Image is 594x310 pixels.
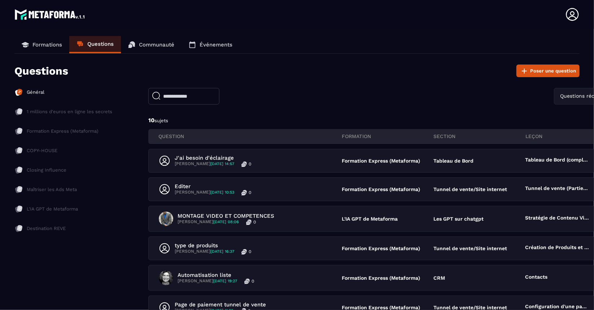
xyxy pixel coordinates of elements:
[342,216,427,222] p: L'IA GPT de Metaforma
[342,158,427,164] p: Formation Express (Metaforma)
[27,128,99,134] p: Formation Express (Metaforma)
[14,185,23,194] img: formation-icon-inac.db86bb20.svg
[200,41,232,48] p: Événements
[178,219,239,225] p: [PERSON_NAME]
[87,41,114,47] p: Questions
[525,274,547,282] p: Contacts
[32,41,62,48] p: Formations
[27,108,112,115] p: 1 millions d'euros en ligne les secrets
[14,88,23,97] img: formation-icon-active.2ea72e5a.svg
[433,245,507,251] p: Tunnel de vente/Site internet
[69,36,121,53] a: Questions
[175,301,266,308] p: Page de paiement tunnel de vente
[525,185,589,193] p: Tunnel de vente (Partie 3)
[27,225,66,232] p: Destination REVE
[175,161,234,167] p: [PERSON_NAME]
[27,167,66,173] p: Closing Influence
[14,146,23,155] img: formation-icon-inac.db86bb20.svg
[433,158,473,164] p: Tableau de Bord
[252,278,254,284] p: 0
[342,186,427,192] p: Formation Express (Metaforma)
[342,245,427,251] p: Formation Express (Metaforma)
[434,133,525,139] p: section
[14,65,68,77] p: Questions
[14,7,86,22] img: logo
[14,166,23,174] img: formation-icon-inac.db86bb20.svg
[210,190,234,195] span: [DATE] 10:53
[154,118,168,123] span: sujets
[14,127,23,136] img: formation-icon-inac.db86bb20.svg
[175,242,251,249] p: type de produits
[249,190,251,195] p: 0
[175,155,251,161] p: J'ai besoin d'éclairage
[139,41,174,48] p: Communauté
[253,219,256,225] p: 0
[213,220,239,224] span: [DATE] 08:06
[433,186,507,192] p: Tunnel de vente/Site internet
[210,161,234,166] span: [DATE] 14:57
[433,275,445,281] p: CRM
[14,36,69,53] a: Formations
[249,249,251,254] p: 0
[213,279,237,283] span: [DATE] 19:27
[525,215,589,223] p: Stratégie de Contenu Vidéo: Générez des idées et scripts vidéos viraux pour booster votre audience
[182,36,240,53] a: Événements
[14,205,23,213] img: formation-icon-inac.db86bb20.svg
[175,190,234,195] p: [PERSON_NAME]
[14,107,23,116] img: formation-icon-inac.db86bb20.svg
[178,213,274,219] p: MONTAGE VIDEO ET COMPETENCES
[210,249,234,254] span: [DATE] 16:37
[342,133,433,139] p: FORMATION
[27,206,78,212] p: L'IA GPT de Metaforma
[175,183,251,190] p: Editer
[27,89,44,96] p: Général
[178,272,254,278] p: Automatisation liste
[27,186,77,193] p: Maîtriser les Ads Meta
[525,157,589,165] p: Tableau de Bord (complet)
[525,244,589,252] p: Création de Produits et Options de Paiement 🛒
[342,275,427,281] p: Formation Express (Metaforma)
[175,249,234,254] p: [PERSON_NAME]
[249,161,251,167] p: 0
[516,65,580,77] button: Poser une question
[433,216,484,222] p: Les GPT sur chatgpt
[14,224,23,233] img: formation-icon-inac.db86bb20.svg
[121,36,182,53] a: Communauté
[27,147,57,154] p: COPY-HOUSE
[178,278,237,284] p: [PERSON_NAME]
[158,133,342,139] p: QUESTION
